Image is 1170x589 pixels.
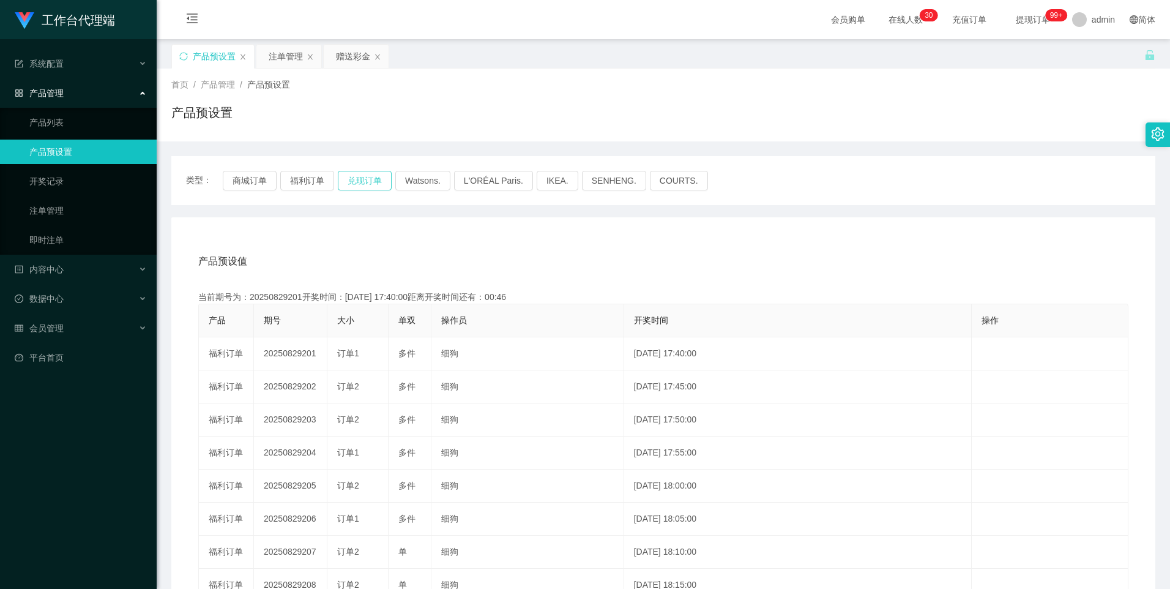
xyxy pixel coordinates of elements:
button: 兑现订单 [338,171,392,190]
a: 产品列表 [29,110,147,135]
img: logo.9652507e.png [15,12,34,29]
span: 产品预设值 [198,254,247,269]
td: 20250829204 [254,437,327,470]
td: 20250829205 [254,470,327,503]
span: 大小 [337,315,354,325]
span: 订单2 [337,547,359,557]
td: 福利订单 [199,437,254,470]
span: 系统配置 [15,59,64,69]
td: 福利订单 [199,370,254,403]
span: 提现订单 [1010,15,1056,24]
button: Watsons. [395,171,450,190]
span: 单 [398,547,407,557]
h1: 工作台代理端 [42,1,115,40]
span: 会员管理 [15,323,64,333]
td: 福利订单 [199,503,254,536]
span: 多件 [398,514,415,523]
a: 开奖记录 [29,169,147,193]
span: 类型： [186,171,223,190]
td: [DATE] 17:45:00 [624,370,972,403]
p: 3 [925,9,929,21]
span: 开奖时间 [634,315,668,325]
span: 订单2 [337,381,359,391]
span: 多件 [398,481,415,490]
td: [DATE] 18:05:00 [624,503,972,536]
a: 即时注单 [29,228,147,252]
td: [DATE] 18:00:00 [624,470,972,503]
td: [DATE] 17:55:00 [624,437,972,470]
td: 福利订单 [199,403,254,437]
div: 当前期号为：20250829201开奖时间：[DATE] 17:40:00距离开奖时间还有：00:46 [198,291,1128,304]
button: COURTS. [650,171,708,190]
a: 注单管理 [29,198,147,223]
td: 20250829202 [254,370,327,403]
td: [DATE] 17:50:00 [624,403,972,437]
span: 充值订单 [946,15,993,24]
td: 20250829203 [254,403,327,437]
td: 细狗 [431,403,624,437]
td: 细狗 [431,503,624,536]
i: 图标: menu-fold [171,1,213,40]
td: [DATE] 18:10:00 [624,536,972,569]
sup: 1013 [1045,9,1067,21]
i: 图标: profile [15,265,23,274]
td: 20250829207 [254,536,327,569]
div: 注单管理 [269,45,303,68]
span: 订单2 [337,415,359,424]
td: 福利订单 [199,337,254,370]
td: 细狗 [431,370,624,403]
span: 订单1 [337,514,359,523]
button: SENHENG. [582,171,646,190]
button: 福利订单 [280,171,334,190]
span: / [240,80,242,89]
span: 产品 [209,315,226,325]
sup: 30 [920,9,937,21]
td: 福利订单 [199,536,254,569]
span: 操作 [982,315,999,325]
span: 订单1 [337,448,359,457]
i: 图标: form [15,59,23,68]
a: 工作台代理端 [15,15,115,24]
span: / [193,80,196,89]
span: 多件 [398,381,415,391]
button: L'ORÉAL Paris. [454,171,533,190]
td: 细狗 [431,470,624,503]
span: 期号 [264,315,281,325]
span: 产品管理 [15,88,64,98]
a: 图标: dashboard平台首页 [15,345,147,370]
i: 图标: close [239,53,247,61]
span: 多件 [398,415,415,424]
span: 首页 [171,80,188,89]
span: 订单2 [337,481,359,490]
button: 商城订单 [223,171,277,190]
p: 0 [929,9,933,21]
td: 20250829206 [254,503,327,536]
span: 订单1 [337,348,359,358]
div: 产品预设置 [193,45,236,68]
td: 20250829201 [254,337,327,370]
span: 数据中心 [15,294,64,304]
i: 图标: setting [1151,127,1164,141]
span: 产品管理 [201,80,235,89]
span: 内容中心 [15,264,64,274]
i: 图标: check-circle-o [15,294,23,303]
span: 单双 [398,315,415,325]
span: 在线人数 [882,15,929,24]
td: 福利订单 [199,470,254,503]
i: 图标: appstore-o [15,89,23,97]
span: 操作员 [441,315,467,325]
i: 图标: close [307,53,314,61]
a: 产品预设置 [29,140,147,164]
div: 赠送彩金 [336,45,370,68]
i: 图标: close [374,53,381,61]
span: 产品预设置 [247,80,290,89]
td: 细狗 [431,536,624,569]
h1: 产品预设置 [171,103,233,122]
i: 图标: table [15,324,23,332]
button: IKEA. [537,171,578,190]
td: 细狗 [431,337,624,370]
i: 图标: global [1130,15,1138,24]
i: 图标: sync [179,52,188,61]
span: 多件 [398,348,415,358]
td: 细狗 [431,437,624,470]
